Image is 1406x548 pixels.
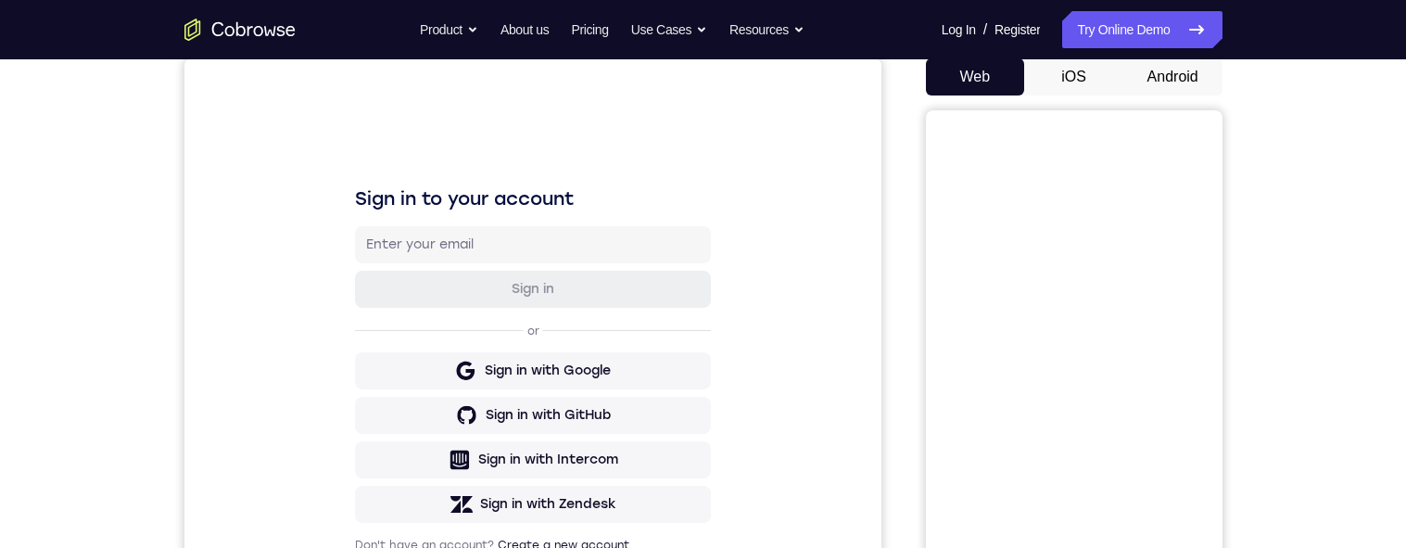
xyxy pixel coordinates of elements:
[420,11,478,48] button: Product
[171,383,526,420] button: Sign in with Intercom
[631,11,707,48] button: Use Cases
[171,294,526,331] button: Sign in with Google
[339,265,359,280] p: or
[729,11,804,48] button: Resources
[171,427,526,465] button: Sign in with Zendesk
[300,303,426,322] div: Sign in with Google
[294,392,434,411] div: Sign in with Intercom
[184,19,296,41] a: Go to the home page
[942,11,976,48] a: Log In
[500,11,549,48] a: About us
[171,338,526,376] button: Sign in with GitHub
[171,479,526,494] p: Don't have an account?
[1062,11,1222,48] a: Try Online Demo
[983,19,987,41] span: /
[994,11,1040,48] a: Register
[296,437,432,455] div: Sign in with Zendesk
[571,11,608,48] a: Pricing
[1123,58,1222,96] button: Android
[1024,58,1123,96] button: iOS
[301,348,426,366] div: Sign in with GitHub
[926,58,1025,96] button: Web
[313,480,445,493] a: Create a new account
